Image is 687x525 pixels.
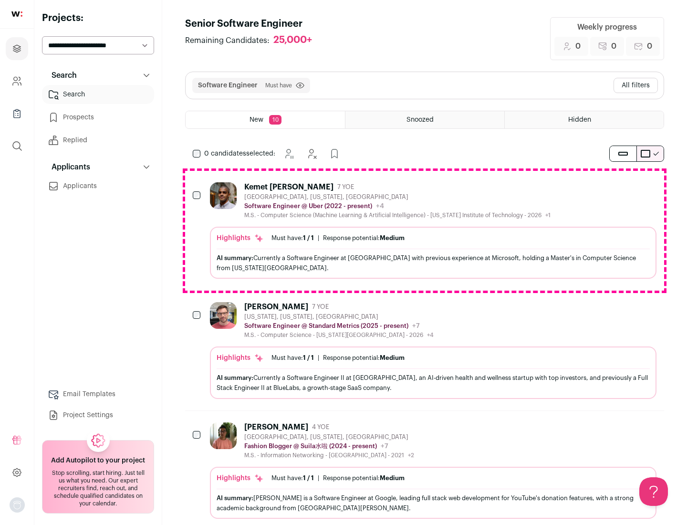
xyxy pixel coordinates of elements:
span: AI summary: [217,375,253,381]
div: [PERSON_NAME] [244,302,308,312]
span: Medium [380,475,405,481]
div: Weekly progress [577,21,637,33]
a: Company Lists [6,102,28,125]
button: Applicants [42,157,154,177]
span: 7 YOE [312,303,329,311]
span: 1 / 1 [303,235,314,241]
a: Snoozed [345,111,504,128]
div: Stop scrolling, start hiring. Just tell us what you need. Our expert recruiters find, reach out, ... [48,469,148,507]
span: Hidden [568,116,591,123]
span: +7 [381,443,388,450]
div: Kemet [PERSON_NAME] [244,182,333,192]
span: AI summary: [217,255,253,261]
div: Currently a Software Engineer at [GEOGRAPHIC_DATA] with previous experience at Microsoft, holding... [217,253,650,273]
a: Search [42,85,154,104]
button: Hide [302,144,321,163]
div: [GEOGRAPHIC_DATA], [US_STATE], [GEOGRAPHIC_DATA] [244,193,551,201]
span: 0 [611,41,616,52]
div: [PERSON_NAME] [244,422,308,432]
span: +4 [427,332,434,338]
span: +4 [376,203,384,210]
button: Snooze [279,144,298,163]
span: 7 YOE [337,183,354,191]
img: 92c6d1596c26b24a11d48d3f64f639effaf6bd365bf059bea4cfc008ddd4fb99.jpg [210,302,237,329]
a: Replied [42,131,154,150]
div: Response potential: [323,354,405,362]
button: Search [42,66,154,85]
a: Hidden [505,111,664,128]
ul: | [271,474,405,482]
div: 25,000+ [273,34,312,46]
img: wellfound-shorthand-0d5821cbd27db2630d0214b213865d53afaa358527fdda9d0ea32b1df1b89c2c.svg [11,11,22,17]
button: All filters [614,78,658,93]
button: Software Engineer [198,81,258,90]
div: Highlights [217,473,264,483]
p: Applicants [46,161,90,173]
img: ebffc8b94a612106133ad1a79c5dcc917f1f343d62299c503ebb759c428adb03.jpg [210,422,237,449]
div: Highlights [217,233,264,243]
p: Fashion Blogger @ Suila水啦 (2024 - present) [244,442,377,450]
a: Prospects [42,108,154,127]
p: Search [46,70,77,81]
p: Software Engineer @ Standard Metrics (2025 - present) [244,322,408,330]
h1: Senior Software Engineer [185,17,322,31]
ul: | [271,354,405,362]
a: Company and ATS Settings [6,70,28,93]
a: Add Autopilot to your project Stop scrolling, start hiring. Just tell us what you need. Our exper... [42,440,154,514]
h2: Add Autopilot to your project [51,456,145,465]
a: Applicants [42,177,154,196]
span: New [250,116,263,123]
div: Must have: [271,234,314,242]
div: [PERSON_NAME] is a Software Engineer at Google, leading full stack web development for YouTube's ... [217,493,650,513]
a: Email Templates [42,385,154,404]
span: Medium [380,235,405,241]
div: Must have: [271,474,314,482]
div: Highlights [217,353,264,363]
span: 0 candidates [204,150,246,157]
div: Currently a Software Engineer II at [GEOGRAPHIC_DATA], an AI-driven health and wellness startup w... [217,373,650,393]
span: Snoozed [406,116,434,123]
div: [GEOGRAPHIC_DATA], [US_STATE], [GEOGRAPHIC_DATA] [244,433,414,441]
h2: Projects: [42,11,154,25]
span: 1 / 1 [303,475,314,481]
span: AI summary: [217,495,253,501]
span: +7 [412,323,420,329]
span: 0 [647,41,652,52]
a: Kemet [PERSON_NAME] 7 YOE [GEOGRAPHIC_DATA], [US_STATE], [GEOGRAPHIC_DATA] Software Engineer @ Ub... [210,182,656,279]
div: [US_STATE], [US_STATE], [GEOGRAPHIC_DATA] [244,313,434,321]
a: Project Settings [42,406,154,425]
span: 1 / 1 [303,355,314,361]
ul: | [271,234,405,242]
button: Add to Prospects [325,144,344,163]
div: Response potential: [323,234,405,242]
iframe: Help Scout Beacon - Open [639,477,668,506]
span: Remaining Candidates: [185,35,270,46]
span: +2 [408,452,414,458]
div: Must have: [271,354,314,362]
div: M.S. - Computer Science (Machine Learning & Artificial Intelligence) - [US_STATE] Institute of Te... [244,211,551,219]
img: 927442a7649886f10e33b6150e11c56b26abb7af887a5a1dd4d66526963a6550.jpg [210,182,237,209]
div: M.S. - Information Networking - [GEOGRAPHIC_DATA] - 2021 [244,451,414,459]
span: 10 [269,115,281,125]
span: 0 [575,41,581,52]
button: Open dropdown [10,497,25,513]
a: Projects [6,37,28,60]
div: Response potential: [323,474,405,482]
span: Medium [380,355,405,361]
a: [PERSON_NAME] 7 YOE [US_STATE], [US_STATE], [GEOGRAPHIC_DATA] Software Engineer @ Standard Metric... [210,302,656,399]
span: selected: [204,149,275,158]
span: Must have [265,82,292,89]
div: M.S. - Computer Science - [US_STATE][GEOGRAPHIC_DATA] - 2026 [244,331,434,339]
span: 4 YOE [312,423,329,431]
span: +1 [545,212,551,218]
img: nopic.png [10,497,25,513]
p: Software Engineer @ Uber (2022 - present) [244,202,372,210]
a: [PERSON_NAME] 4 YOE [GEOGRAPHIC_DATA], [US_STATE], [GEOGRAPHIC_DATA] Fashion Blogger @ Suila水啦 (2... [210,422,656,519]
